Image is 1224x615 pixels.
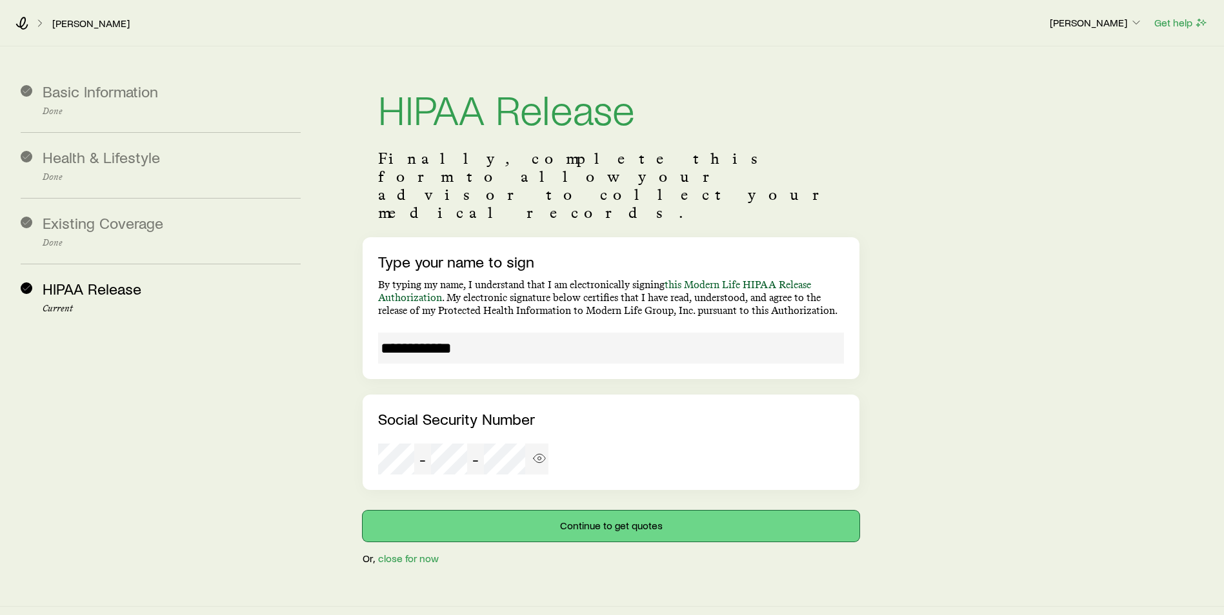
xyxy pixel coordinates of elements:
p: Current [43,304,301,314]
a: this Modern Life HIPAA Release Authorization [378,278,811,304]
span: Basic Information [43,82,158,101]
p: Done [43,172,301,182]
span: HIPAA Release [43,279,141,298]
a: [PERSON_NAME] [52,17,130,30]
p: [PERSON_NAME] [1050,16,1143,29]
span: Existing Coverage [43,213,163,232]
p: Or, [363,552,375,565]
p: Done [43,106,301,117]
span: Health & Lifestyle [43,148,160,166]
p: Social Security Number [378,410,844,428]
p: Finally, complete this form to allow your advisor to collect your medical records. [378,150,844,222]
p: Done [43,238,301,248]
span: - [472,450,479,468]
button: [PERSON_NAME] [1049,15,1143,31]
p: Type your name to sign [378,253,844,271]
p: By typing my name, I understand that I am electronically signing . My electronic signature below ... [378,278,844,317]
h1: HIPAA Release [378,88,844,129]
button: Get help [1154,15,1209,30]
span: - [419,450,426,468]
button: Continue to get quotes [363,511,859,542]
button: close for now [377,552,439,565]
